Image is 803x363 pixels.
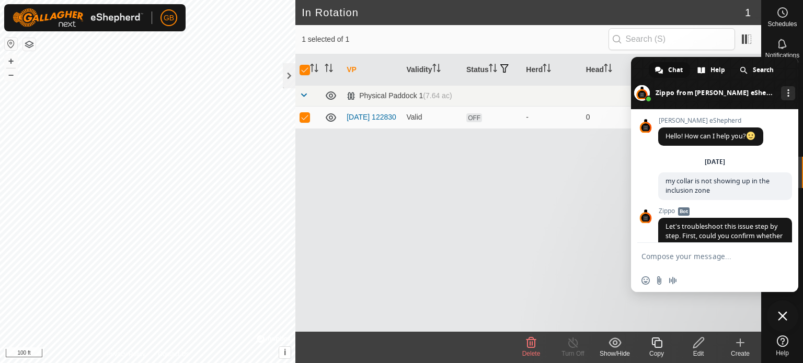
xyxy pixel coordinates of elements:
th: VP [342,54,402,86]
span: 1 [745,5,751,20]
div: More channels [781,86,795,100]
div: Help [691,62,732,78]
th: [GEOGRAPHIC_DATA] Area [702,54,761,86]
p-sorticon: Activate to sort [604,65,612,74]
th: Herd [522,54,581,86]
span: Insert an emoji [641,276,650,285]
input: Search (S) [609,28,735,50]
img: Gallagher Logo [13,8,143,27]
span: [PERSON_NAME] eShepherd [658,117,763,124]
button: i [279,347,291,358]
a: Privacy Policy [107,349,146,359]
p-sorticon: Activate to sort [325,65,333,74]
div: Physical Paddock 1 [347,91,452,100]
span: [PERSON_NAME]/Base Station neckbands [666,241,778,259]
p-sorticon: Activate to sort [543,65,551,74]
span: GB [164,13,174,24]
th: Validity [403,54,462,86]
span: (7.64 ac) [423,91,452,100]
div: Chat [649,62,690,78]
a: Contact Us [158,349,189,359]
a: Help [762,331,803,360]
div: Close chat [767,300,798,332]
span: Audio message [669,276,677,285]
div: [DATE] [705,159,725,165]
p-sorticon: Activate to sort [489,65,497,74]
span: i [284,348,286,357]
span: Chat [668,62,683,78]
span: Help [776,350,789,356]
button: Reset Map [5,38,17,50]
div: Edit [678,349,719,358]
div: Create [719,349,761,358]
td: 0 [582,106,641,128]
th: Pasture [641,54,701,86]
button: + [5,55,17,67]
span: Help [710,62,725,78]
span: Schedules [767,21,797,27]
h2: In Rotation [302,6,745,19]
span: Send a file [655,276,663,285]
th: Status [462,54,522,86]
span: Hello! How can I help you? [666,132,756,140]
button: Map Layers [23,38,36,51]
p-sorticon: Activate to sort [432,65,441,74]
span: Delete [522,350,541,357]
div: Show/Hide [594,349,636,358]
td: Valid [403,106,462,128]
a: [DATE] 122830 [347,113,396,121]
button: – [5,68,17,81]
span: OFF [466,113,482,122]
div: Copy [636,349,678,358]
span: Zippo [658,207,792,215]
span: Notifications [765,52,799,58]
textarea: Compose your message... [641,252,765,261]
span: 1 selected of 1 [302,34,608,45]
span: Search [753,62,774,78]
div: - [526,112,577,123]
div: Search [733,62,781,78]
span: Bot [678,207,690,216]
div: Turn Off [552,349,594,358]
th: Head [582,54,641,86]
p-sorticon: Activate to sort [310,65,318,74]
span: my collar is not showing up in the inclusion zone [666,177,770,195]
